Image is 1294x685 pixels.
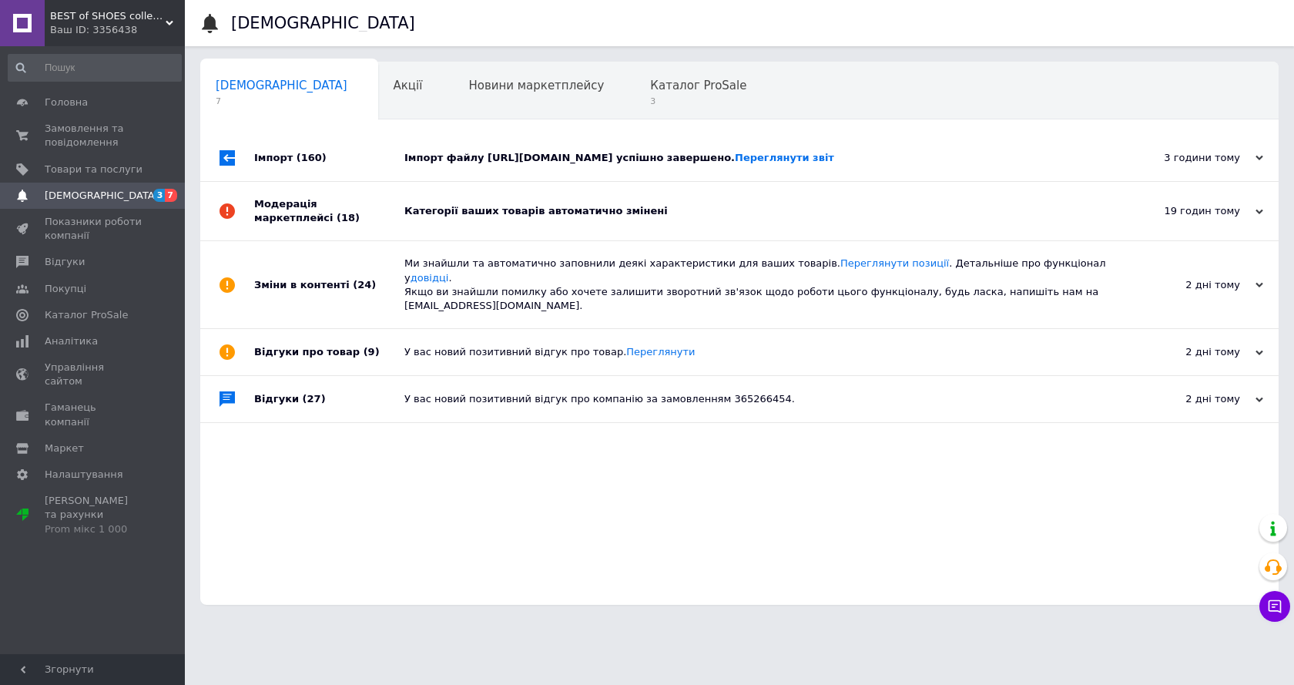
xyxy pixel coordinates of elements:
span: Каталог ProSale [45,308,128,322]
a: Переглянути звіт [735,152,834,163]
div: Категорії ваших товарів автоматично змінені [404,204,1109,218]
div: Відгуки про товар [254,329,404,375]
span: (160) [297,152,327,163]
div: Зміни в контенті [254,241,404,328]
span: Управління сайтом [45,361,142,388]
span: (24) [353,279,376,290]
span: Маркет [45,442,84,455]
div: Модерація маркетплейсі [254,182,404,240]
input: Пошук [8,54,182,82]
span: BEST of SHOES collection [50,9,166,23]
div: Prom мікс 1 000 [45,522,142,536]
span: [PERSON_NAME] та рахунки [45,494,142,536]
span: Замовлення та повідомлення [45,122,142,149]
span: [DEMOGRAPHIC_DATA] [216,79,347,92]
span: (9) [364,346,380,358]
span: Головна [45,96,88,109]
div: 2 дні тому [1109,392,1263,406]
span: 7 [216,96,347,107]
span: (18) [337,212,360,223]
span: Показники роботи компанії [45,215,142,243]
div: 19 годин тому [1109,204,1263,218]
span: 7 [165,189,177,202]
span: Відгуки [45,255,85,269]
div: 2 дні тому [1109,278,1263,292]
div: Імпорт [254,135,404,181]
span: Налаштування [45,468,123,482]
button: Чат з покупцем [1259,591,1290,622]
span: 3 [153,189,166,202]
span: Новини маркетплейсу [468,79,604,92]
div: Імпорт файлу [URL][DOMAIN_NAME] успішно завершено. [404,151,1109,165]
span: (27) [303,393,326,405]
a: Переглянути позиції [840,257,949,269]
a: Переглянути [626,346,695,358]
span: Гаманець компанії [45,401,142,428]
h1: [DEMOGRAPHIC_DATA] [231,14,415,32]
span: Покупці [45,282,86,296]
span: Каталог ProSale [650,79,746,92]
div: 2 дні тому [1109,345,1263,359]
div: У вас новий позитивний відгук про товар. [404,345,1109,359]
div: 3 години тому [1109,151,1263,165]
span: 3 [650,96,746,107]
div: Відгуки [254,376,404,422]
div: Ваш ID: 3356438 [50,23,185,37]
div: Ми знайшли та автоматично заповнили деякі характеристики для ваших товарів. . Детальніше про функ... [404,257,1109,313]
span: Аналітика [45,334,98,348]
span: Товари та послуги [45,163,142,176]
span: Акції [394,79,423,92]
span: [DEMOGRAPHIC_DATA] [45,189,159,203]
div: У вас новий позитивний відгук про компанію за замовленням 365266454. [404,392,1109,406]
a: довідці [411,272,449,284]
